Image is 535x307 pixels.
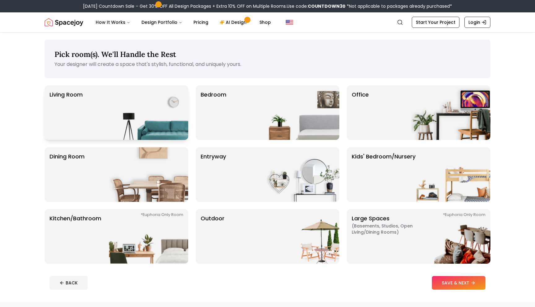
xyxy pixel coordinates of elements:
[50,276,88,290] button: BACK
[109,209,188,264] img: Kitchen/Bathroom *Euphoria Only
[286,19,293,26] img: United States
[137,16,187,28] button: Design Portfolio
[464,17,490,28] a: Login
[91,16,276,28] nav: Main
[91,16,135,28] button: How It Works
[54,61,481,68] p: Your designer will create a space that's stylish, functional, and uniquely yours.
[109,147,188,202] img: Dining Room
[411,209,490,264] img: Large Spaces *Euphoria Only
[54,50,176,59] span: Pick room(s). We'll Handle the Rest
[260,209,339,264] img: Outdoor
[260,85,339,140] img: Bedroom
[201,152,226,197] p: entryway
[45,16,83,28] img: Spacejoy Logo
[45,16,83,28] a: Spacejoy
[287,3,346,9] span: Use code:
[201,90,226,135] p: Bedroom
[352,223,429,235] span: ( Basements, Studios, Open living/dining rooms )
[411,147,490,202] img: Kids' Bedroom/Nursery
[432,276,485,290] button: SAVE & NEXT
[352,90,369,135] p: Office
[260,147,339,202] img: entryway
[83,3,452,9] div: [DATE] Countdown Sale – Get 30% OFF All Design Packages + Extra 10% OFF on Multiple Rooms.
[412,17,459,28] a: Start Your Project
[45,12,490,32] nav: Global
[189,16,213,28] a: Pricing
[254,16,276,28] a: Shop
[352,214,429,259] p: Large Spaces
[109,85,188,140] img: Living Room
[50,152,85,197] p: Dining Room
[352,152,415,197] p: Kids' Bedroom/Nursery
[308,3,346,9] b: COUNTDOWN30
[346,3,452,9] span: *Not applicable to packages already purchased*
[201,214,224,259] p: Outdoor
[50,214,101,259] p: Kitchen/Bathroom
[215,16,253,28] a: AI Design
[50,90,83,135] p: Living Room
[411,85,490,140] img: Office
